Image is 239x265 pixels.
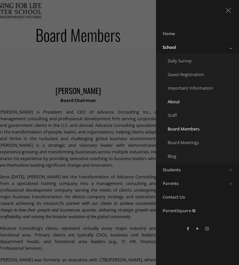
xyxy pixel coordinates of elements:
[156,149,222,163] a: Blog
[163,224,232,233] ul: social menu
[163,31,175,37] span: Home
[163,194,185,200] span: Contact Us
[156,190,222,204] a: Contact Us
[156,27,222,40] a: Home
[156,54,222,67] a: Daily Survey
[156,27,239,218] nav: Main menu
[156,41,222,54] a: School
[202,224,211,233] a: Instagram icon
[168,99,180,105] span: About
[168,58,192,64] span: Daily Survey
[168,139,199,145] span: Board Meetings
[156,81,222,95] a: Important Information
[168,126,199,132] span: Board Members
[163,180,179,186] span: Parents
[184,224,193,233] a: Facebook icon
[163,208,195,214] span: ParentSquare ⧉
[156,95,222,108] a: About
[224,163,237,176] a: Toggle submenu
[156,163,222,176] a: Students
[156,27,239,218] div: main menu
[156,122,222,135] a: Board Members
[168,85,213,91] span: Important Information
[156,136,222,149] a: Board Meetings
[224,41,237,54] a: Toggle submenu
[223,4,235,16] a: menu close icon
[156,204,222,217] a: ParentSquare ⧉
[168,112,177,118] span: Staff
[156,177,222,190] a: Parents
[156,68,222,81] a: Guest Registration
[156,109,222,122] a: Staff
[168,153,176,159] span: Blog
[224,177,237,190] a: Toggle submenu
[163,167,181,173] span: Students
[168,71,204,77] span: Guest Registration
[193,224,202,233] a: YouTube icon
[163,44,176,50] span: School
